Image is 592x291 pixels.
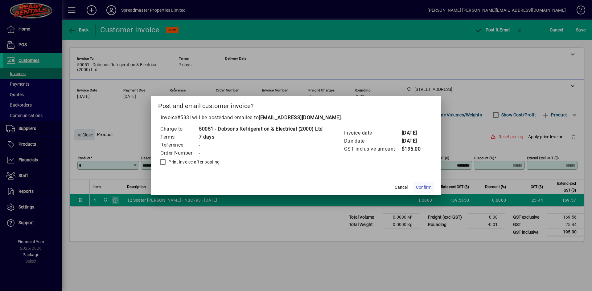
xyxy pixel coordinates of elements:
[401,137,426,145] td: [DATE]
[401,129,426,137] td: [DATE]
[160,133,199,141] td: Terms
[199,125,323,133] td: 50051 - Dobsons Refrigeration & Electrical (2000) Ltd
[344,137,401,145] td: Due date
[416,184,431,191] span: Confirm
[199,141,323,149] td: -
[395,184,408,191] span: Cancel
[151,96,441,114] h2: Post and email customer invoice?
[413,182,434,193] button: Confirm
[158,114,434,121] p: Invoice will be posted .
[224,115,341,120] span: and emailed to
[160,125,199,133] td: Charge to
[167,159,220,165] label: Print invoice after posting
[344,129,401,137] td: Invoice date
[401,145,426,153] td: $195.00
[160,141,199,149] td: Reference
[177,115,192,120] span: #5331
[391,182,411,193] button: Cancel
[199,149,323,157] td: -
[199,133,323,141] td: 7 days
[160,149,199,157] td: Order Number
[259,115,341,120] b: [EMAIL_ADDRESS][DOMAIN_NAME]
[344,145,401,153] td: GST inclusive amount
